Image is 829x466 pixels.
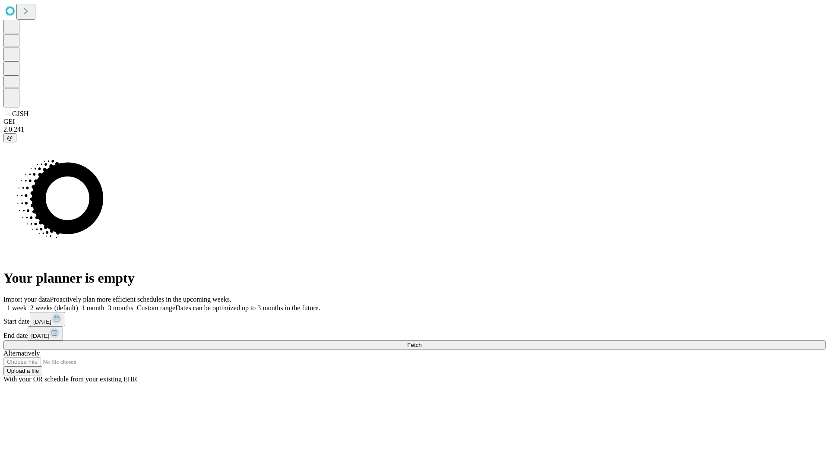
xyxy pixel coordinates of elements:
span: 2 weeks (default) [30,304,78,312]
span: Custom range [137,304,175,312]
span: 1 month [82,304,104,312]
button: [DATE] [30,312,65,326]
span: Fetch [407,342,421,348]
span: GJSH [12,110,28,117]
div: End date [3,326,826,340]
button: Upload a file [3,366,42,375]
button: Fetch [3,340,826,349]
span: [DATE] [31,333,49,339]
span: Alternatively [3,349,40,357]
span: With your OR schedule from your existing EHR [3,375,137,383]
div: GEI [3,118,826,126]
div: 2.0.241 [3,126,826,133]
button: [DATE] [28,326,63,340]
span: @ [7,135,13,141]
span: Dates can be optimized up to 3 months in the future. [175,304,320,312]
div: Start date [3,312,826,326]
h1: Your planner is empty [3,270,826,286]
button: @ [3,133,16,142]
span: 3 months [108,304,133,312]
span: 1 week [7,304,27,312]
span: Proactively plan more efficient schedules in the upcoming weeks. [50,296,231,303]
span: Import your data [3,296,50,303]
span: [DATE] [33,318,51,325]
